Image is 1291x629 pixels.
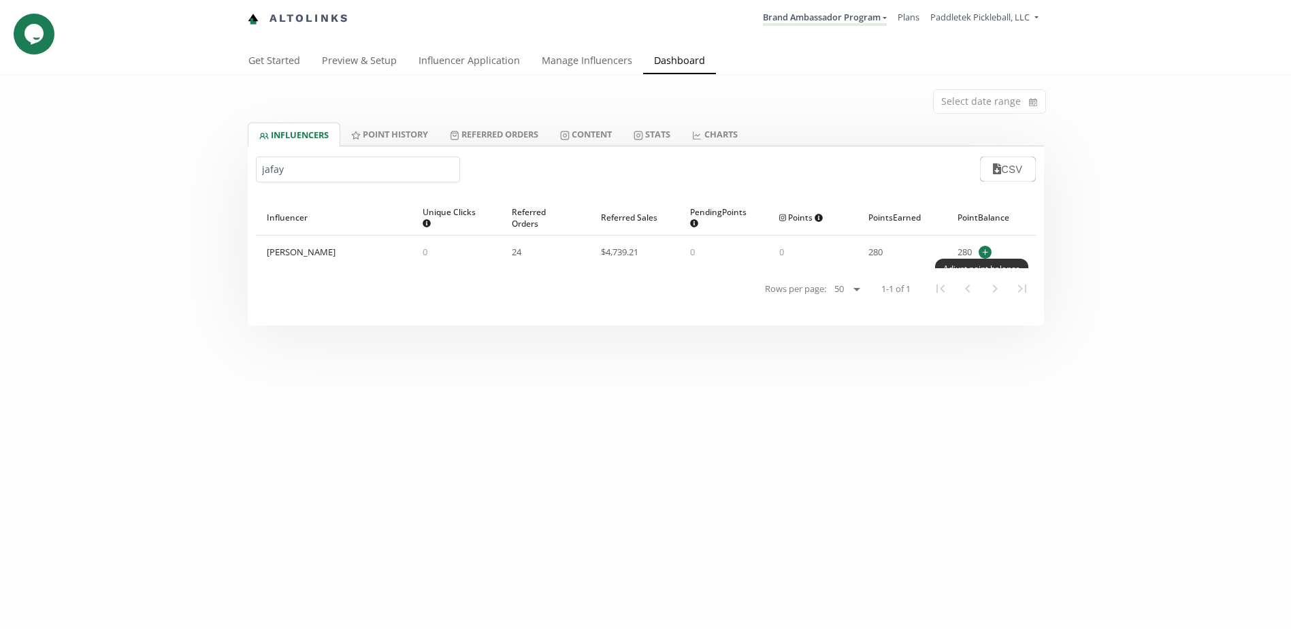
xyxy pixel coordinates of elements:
a: Influencer Application [408,48,531,76]
span: 0 [779,246,784,258]
span: Points [779,212,823,223]
a: Get Started [238,48,311,76]
div: Adjust point balance [935,259,1028,278]
div: Influencer [267,200,402,235]
span: 280 [868,246,883,258]
a: Point HISTORY [340,123,439,146]
div: Points Earned [868,200,936,235]
select: Rows per page: [829,281,865,297]
a: Brand Ambassador Program [763,11,887,26]
span: Unique Clicks [423,206,479,229]
span: Paddletek Pickleball, LLC [930,11,1030,23]
a: INFLUENCERS [248,123,340,146]
span: 0 [423,246,427,258]
button: Last Page [1009,275,1036,302]
a: Manage Influencers [531,48,643,76]
div: Point Balance [958,200,1025,235]
span: 280 [958,246,972,259]
a: CHARTS [681,123,748,146]
div: Referred Orders [512,200,579,235]
span: Pending Points [690,206,747,229]
input: Search by name or handle... [256,157,460,182]
a: Plans [898,11,919,23]
a: Content [549,123,623,146]
div: [PERSON_NAME] [267,246,336,258]
a: Paddletek Pickleball, LLC [930,11,1038,27]
img: favicon-32x32.png [248,14,259,25]
button: Next Page [981,275,1009,302]
span: 0 [690,246,695,258]
a: Dashboard [643,48,716,76]
a: Stats [623,123,681,146]
button: First Page [927,275,954,302]
button: CSV [980,157,1035,182]
iframe: chat widget [14,14,57,54]
span: 24 [512,246,521,258]
div: Referred Sales [601,200,668,235]
a: Preview & Setup [311,48,408,76]
span: + [979,246,992,259]
span: Rows per page: [765,283,826,295]
a: Altolinks [248,7,350,30]
span: $ 4,739.21 [601,246,638,258]
svg: calendar [1029,95,1037,109]
a: Referred Orders [439,123,549,146]
span: 1-1 of 1 [881,283,911,295]
button: Previous Page [954,275,981,302]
